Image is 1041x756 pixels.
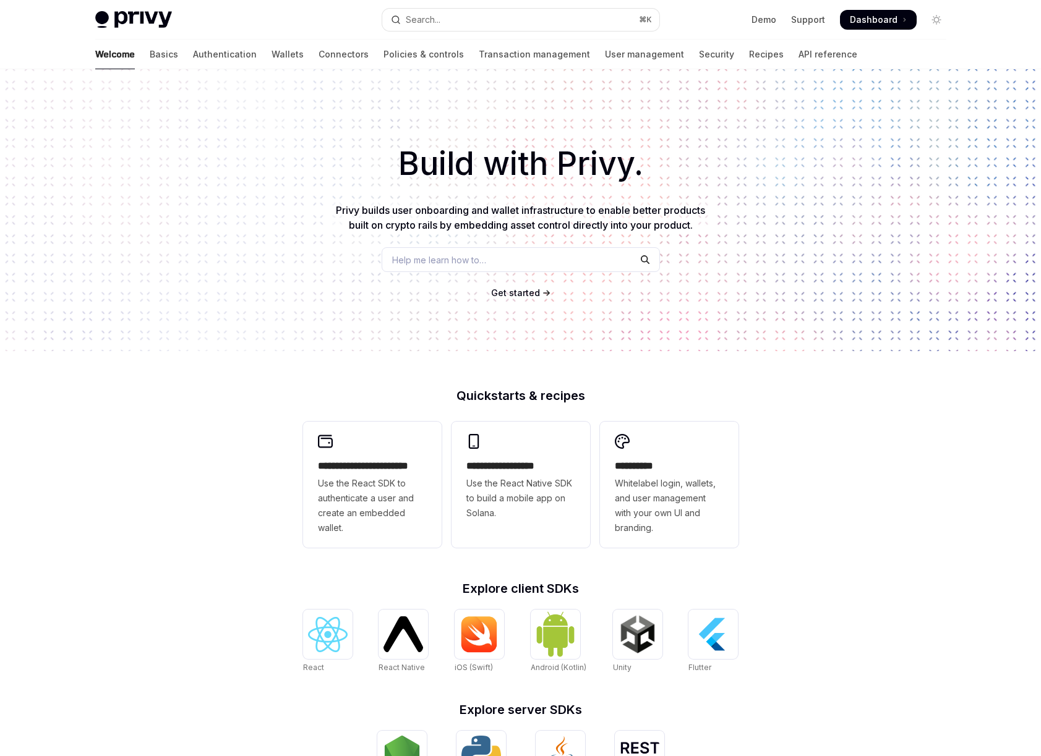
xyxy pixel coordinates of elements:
[95,40,135,69] a: Welcome
[799,40,857,69] a: API reference
[303,609,353,674] a: ReactReact
[615,476,724,535] span: Whitelabel login, wallets, and user management with your own UI and branding.
[460,616,499,653] img: iOS (Swift)
[308,617,348,652] img: React
[639,15,652,25] span: ⌘ K
[303,663,324,672] span: React
[688,609,738,674] a: FlutterFlutter
[455,663,493,672] span: iOS (Swift)
[618,614,658,654] img: Unity
[318,476,427,535] span: Use the React SDK to authenticate a user and create an embedded wallet.
[193,40,257,69] a: Authentication
[536,611,575,657] img: Android (Kotlin)
[605,40,684,69] a: User management
[455,609,504,674] a: iOS (Swift)iOS (Swift)
[850,14,897,26] span: Dashboard
[491,287,540,298] span: Get started
[20,140,1021,188] h1: Build with Privy.
[613,663,632,672] span: Unity
[752,14,776,26] a: Demo
[452,422,590,548] a: **** **** **** ***Use the React Native SDK to build a mobile app on Solana.
[927,10,946,30] button: Toggle dark mode
[406,12,440,27] div: Search...
[688,663,711,672] span: Flutter
[379,609,428,674] a: React NativeReact Native
[531,609,586,674] a: Android (Kotlin)Android (Kotlin)
[379,663,425,672] span: React Native
[699,40,734,69] a: Security
[303,703,739,716] h2: Explore server SDKs
[466,476,575,520] span: Use the React Native SDK to build a mobile app on Solana.
[303,582,739,595] h2: Explore client SDKs
[479,40,590,69] a: Transaction management
[382,9,659,31] button: Open search
[531,663,586,672] span: Android (Kotlin)
[272,40,304,69] a: Wallets
[95,11,172,28] img: light logo
[319,40,369,69] a: Connectors
[383,40,464,69] a: Policies & controls
[613,609,662,674] a: UnityUnity
[600,422,739,548] a: **** *****Whitelabel login, wallets, and user management with your own UI and branding.
[791,14,825,26] a: Support
[336,204,705,231] span: Privy builds user onboarding and wallet infrastructure to enable better products built on crypto ...
[383,616,423,652] img: React Native
[303,389,739,402] h2: Quickstarts & recipes
[150,40,178,69] a: Basics
[392,253,486,266] span: Help me learn how to…
[840,10,917,30] a: Dashboard
[491,287,540,299] a: Get started
[749,40,784,69] a: Recipes
[693,614,733,654] img: Flutter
